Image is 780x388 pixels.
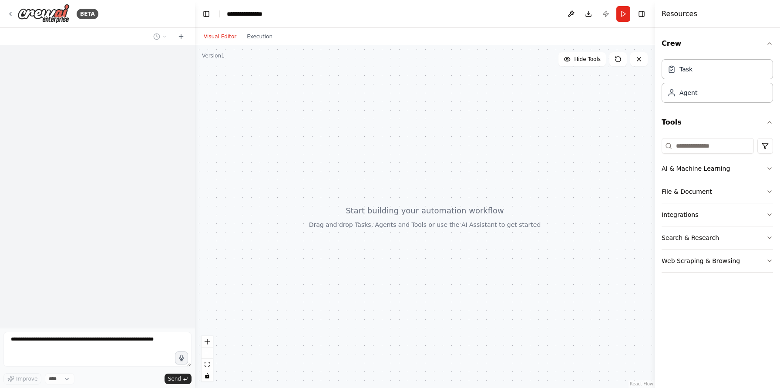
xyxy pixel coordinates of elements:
button: Click to speak your automation idea [175,351,188,364]
button: Integrations [662,203,773,226]
button: Hide Tools [558,52,606,66]
div: React Flow controls [202,336,213,381]
button: Send [165,374,192,384]
span: Hide Tools [574,56,601,63]
button: Execution [242,31,278,42]
button: File & Document [662,180,773,203]
div: BETA [77,9,98,19]
button: Hide left sidebar [200,8,212,20]
button: Search & Research [662,226,773,249]
div: Tools [662,135,773,280]
button: zoom in [202,336,213,348]
button: Start a new chat [174,31,188,42]
div: Crew [662,56,773,110]
nav: breadcrumb [227,10,262,18]
div: Version 1 [202,52,225,59]
button: AI & Machine Learning [662,157,773,180]
button: Hide right sidebar [635,8,648,20]
span: Improve [16,375,37,382]
button: Improve [3,373,41,385]
div: Task [679,65,693,74]
span: Send [168,375,181,382]
button: Web Scraping & Browsing [662,250,773,272]
h4: Resources [662,9,697,19]
img: Logo [17,4,70,24]
button: Crew [662,31,773,56]
button: fit view [202,359,213,370]
button: Visual Editor [198,31,242,42]
a: React Flow attribution [630,381,653,386]
button: Switch to previous chat [150,31,171,42]
button: zoom out [202,348,213,359]
div: Agent [679,88,697,97]
button: Tools [662,110,773,135]
button: toggle interactivity [202,370,213,381]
